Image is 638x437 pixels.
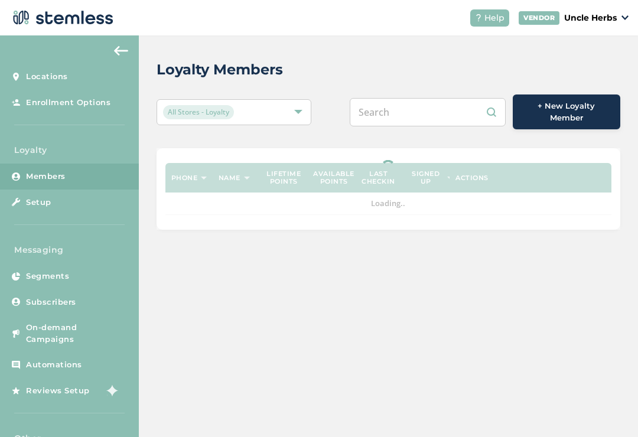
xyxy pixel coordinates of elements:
h2: Loyalty Members [157,59,283,80]
span: All Stores - Loyalty [163,105,234,119]
span: Locations [26,71,68,83]
span: Setup [26,197,51,208]
img: icon-help-white-03924b79.svg [475,14,482,21]
span: Subscribers [26,296,76,308]
img: icon-arrow-back-accent-c549486e.svg [114,46,128,56]
span: Enrollment Options [26,97,110,109]
span: Reviews Setup [26,385,90,397]
img: logo-dark-0685b13c.svg [9,6,113,30]
input: Search [350,98,506,126]
span: Segments [26,270,69,282]
div: VENDOR [519,11,559,25]
span: Automations [26,359,82,371]
button: + New Loyalty Member [513,94,620,129]
span: Members [26,171,66,182]
span: Help [484,12,504,24]
img: glitter-stars-b7820f95.gif [99,379,122,402]
iframe: Chat Widget [579,380,638,437]
img: icon_down-arrow-small-66adaf34.svg [621,15,629,20]
span: On-demand Campaigns [26,322,127,345]
span: + New Loyalty Member [522,100,611,123]
p: Uncle Herbs [564,12,617,24]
